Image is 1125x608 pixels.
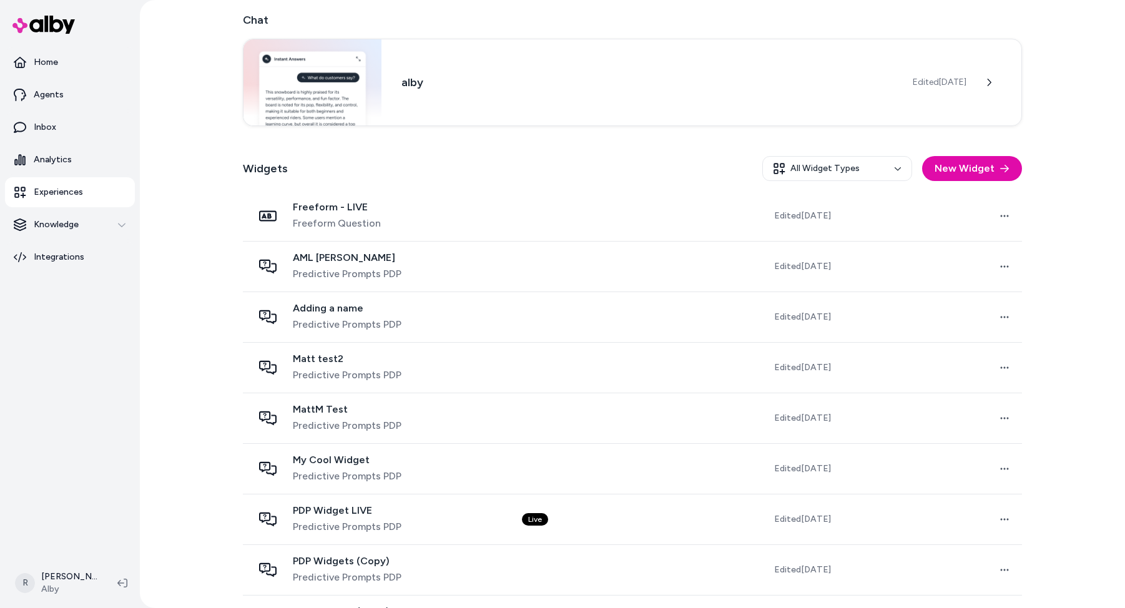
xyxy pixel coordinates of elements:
[34,121,56,134] p: Inbox
[774,412,831,424] span: Edited [DATE]
[401,74,893,91] h3: alby
[7,563,107,603] button: R[PERSON_NAME]Alby
[774,463,831,475] span: Edited [DATE]
[5,210,135,240] button: Knowledge
[293,216,381,231] span: Freeform Question
[774,513,831,526] span: Edited [DATE]
[34,89,64,101] p: Agents
[293,252,401,264] span: AML [PERSON_NAME]
[243,39,1022,126] a: Chat widgetalbyEdited[DATE]
[5,242,135,272] a: Integrations
[34,251,84,263] p: Integrations
[41,571,97,583] p: [PERSON_NAME]
[293,570,401,585] span: Predictive Prompts PDP
[34,154,72,166] p: Analytics
[293,418,401,433] span: Predictive Prompts PDP
[243,39,381,125] img: Chat widget
[913,76,966,89] span: Edited [DATE]
[12,16,75,34] img: alby Logo
[293,519,401,534] span: Predictive Prompts PDP
[293,504,401,517] span: PDP Widget LIVE
[774,311,831,323] span: Edited [DATE]
[293,368,401,383] span: Predictive Prompts PDP
[774,564,831,576] span: Edited [DATE]
[34,56,58,69] p: Home
[15,573,35,593] span: R
[293,267,401,282] span: Predictive Prompts PDP
[293,454,401,466] span: My Cool Widget
[5,145,135,175] a: Analytics
[293,555,401,567] span: PDP Widgets (Copy)
[293,201,381,213] span: Freeform - LIVE
[293,317,401,332] span: Predictive Prompts PDP
[293,403,401,416] span: MattM Test
[522,513,548,526] div: Live
[5,47,135,77] a: Home
[5,112,135,142] a: Inbox
[774,210,831,222] span: Edited [DATE]
[34,186,83,199] p: Experiences
[34,218,79,231] p: Knowledge
[922,156,1022,181] button: New Widget
[293,302,401,315] span: Adding a name
[293,353,401,365] span: Matt test2
[5,80,135,110] a: Agents
[243,160,288,177] h2: Widgets
[41,583,97,596] span: Alby
[774,260,831,273] span: Edited [DATE]
[5,177,135,207] a: Experiences
[762,156,912,181] button: All Widget Types
[293,469,401,484] span: Predictive Prompts PDP
[774,361,831,374] span: Edited [DATE]
[243,11,1022,29] h2: Chat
